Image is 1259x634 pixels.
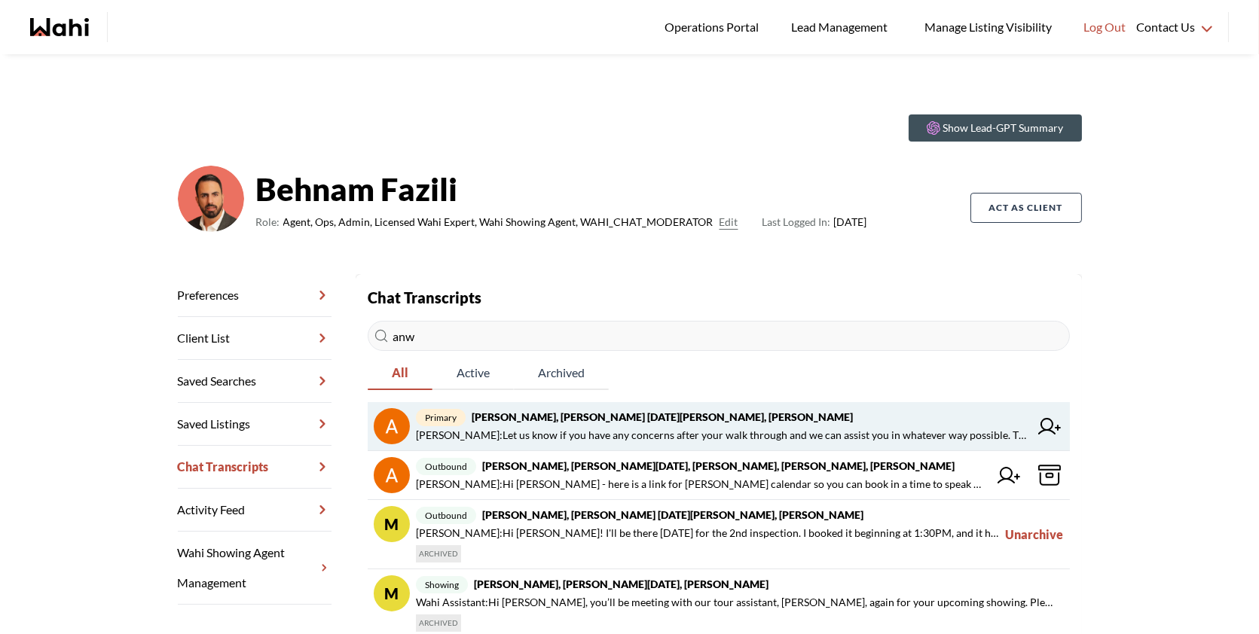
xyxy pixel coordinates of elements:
a: primary[PERSON_NAME], [PERSON_NAME] [DATE][PERSON_NAME], [PERSON_NAME][PERSON_NAME]:Let us know i... [368,402,1070,451]
a: Saved Listings [178,403,332,446]
span: Wahi Assistant : Hi [PERSON_NAME], you’ll be meeting with our tour assistant, [PERSON_NAME], agai... [416,593,1058,611]
span: Last Logged In: [762,215,831,228]
strong: [PERSON_NAME], [PERSON_NAME][DATE], [PERSON_NAME] [474,578,769,590]
span: [PERSON_NAME] : Hi [PERSON_NAME] - here is a link for [PERSON_NAME] calendar so you can book in a... [416,475,989,493]
span: [PERSON_NAME] : Let us know if you have any concerns after your walk through and we can assist yo... [416,426,1029,444]
input: Search [368,321,1070,351]
span: Lead Management [791,17,893,37]
p: Show Lead-GPT Summary [943,120,1064,136]
a: Client List [178,317,332,360]
button: Edit [720,213,738,231]
span: All [368,357,432,389]
span: showing [416,576,468,593]
a: Moutbound[PERSON_NAME], [PERSON_NAME] [DATE][PERSON_NAME], [PERSON_NAME][PERSON_NAME]:Hi [PERSON_... [368,500,1070,569]
span: [DATE] [762,213,867,231]
strong: Chat Transcripts [368,288,481,306]
strong: [PERSON_NAME], [PERSON_NAME][DATE], [PERSON_NAME], [PERSON_NAME], [PERSON_NAME] [482,459,955,472]
button: All [368,357,432,390]
button: Active [432,357,514,390]
button: Unarchive [1006,506,1064,562]
span: Archived [514,357,609,389]
div: M [374,575,410,611]
span: outbound [416,507,476,524]
a: Wahi Showing Agent Management [178,532,332,605]
span: Log Out [1083,17,1126,37]
img: chat avatar [374,457,410,493]
a: Chat Transcripts [178,446,332,489]
span: ARCHIVED [416,614,461,632]
a: Saved Searches [178,360,332,403]
span: Role: [256,213,280,231]
strong: [PERSON_NAME], [PERSON_NAME] [DATE][PERSON_NAME], [PERSON_NAME] [482,508,863,521]
span: Manage Listing Visibility [920,17,1056,37]
span: primary [416,409,466,426]
a: outbound[PERSON_NAME], [PERSON_NAME][DATE], [PERSON_NAME], [PERSON_NAME], [PERSON_NAME][PERSON_NA... [368,451,1070,500]
button: Archived [514,357,609,390]
a: Activity Feed [178,489,332,532]
img: cf9ae410c976398e.png [178,166,244,232]
button: Act as Client [970,193,1082,223]
a: Wahi homepage [30,18,89,36]
span: Agent, Ops, Admin, Licensed Wahi Expert, Wahi Showing Agent, WAHI_CHAT_MODERATOR [283,213,714,231]
span: [PERSON_NAME] : Hi [PERSON_NAME]! I'll be there [DATE] for the 2nd inspection. I booked it beginn... [416,524,1000,542]
div: M [374,506,410,542]
img: chat avatar [374,408,410,444]
strong: [PERSON_NAME], [PERSON_NAME] [DATE][PERSON_NAME], [PERSON_NAME] [472,410,853,423]
span: Active [432,357,514,389]
a: Preferences [178,274,332,317]
strong: Behnam Fazili [256,166,867,212]
span: outbound [416,458,476,475]
span: Operations Portal [665,17,764,37]
button: Show Lead-GPT Summary [909,114,1082,142]
span: ARCHIVED [416,545,461,562]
